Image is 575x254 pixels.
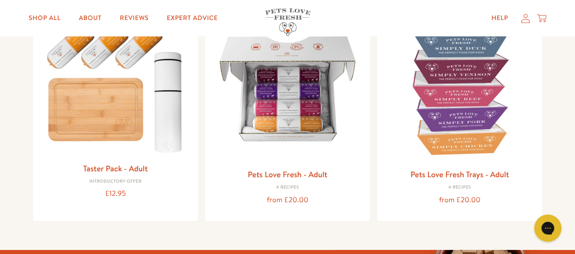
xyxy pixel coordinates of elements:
[83,163,148,174] a: Taster Pack - Adult
[71,9,109,27] a: About
[385,194,535,206] div: from £20.00
[40,179,191,184] div: Introductory Offer
[40,14,191,158] img: Taster Pack - Adult
[40,188,191,200] div: £12.95
[265,8,310,36] img: Pets Love Fresh
[385,14,535,164] img: Pets Love Fresh Trays - Adult
[248,169,327,180] a: Pets Love Fresh - Adult
[385,185,535,190] div: 4 Recipes
[21,9,68,27] a: Shop All
[113,9,156,27] a: Reviews
[484,9,515,27] a: Help
[212,14,363,164] img: Pets Love Fresh - Adult
[530,211,566,245] iframe: Gorgias live chat messenger
[212,194,363,206] div: from £20.00
[410,169,509,180] a: Pets Love Fresh Trays - Adult
[160,9,225,27] a: Expert Advice
[212,185,363,190] div: 4 Recipes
